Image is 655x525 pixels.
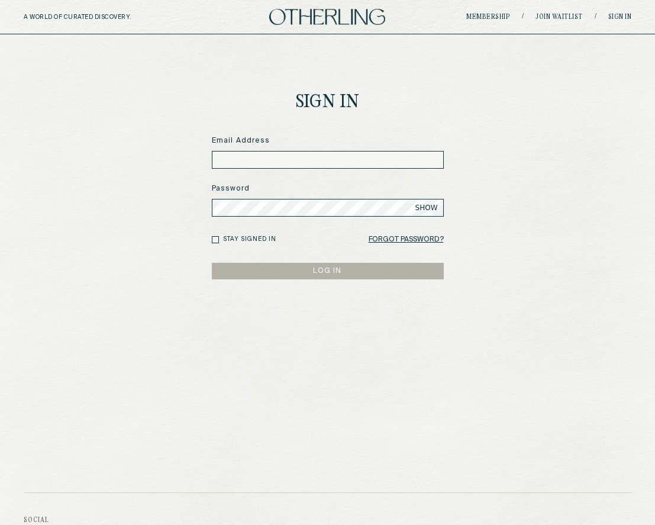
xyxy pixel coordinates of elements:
[466,14,510,21] a: Membership
[369,231,444,248] a: Forgot Password?
[608,14,632,21] a: Sign in
[212,136,444,146] label: Email Address
[24,14,183,21] h5: A WORLD OF CURATED DISCOVERY.
[415,203,438,212] span: SHOW
[522,12,524,21] span: /
[24,517,64,524] h3: Social
[535,14,583,21] a: Join waitlist
[269,9,385,25] img: logo
[223,235,276,244] label: Stay signed in
[212,183,444,194] label: Password
[296,94,360,112] h1: Sign In
[212,263,444,279] button: LOG IN
[595,12,596,21] span: /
